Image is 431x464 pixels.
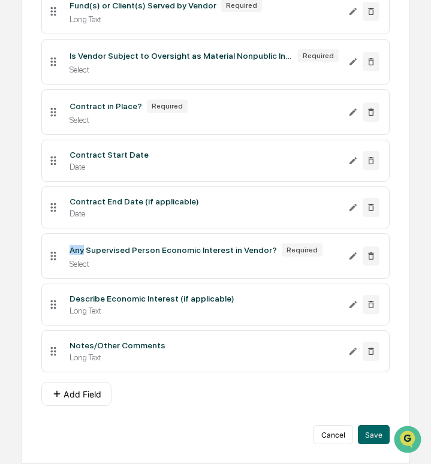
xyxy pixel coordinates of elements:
[70,14,339,24] div: Long Text
[348,52,358,71] button: Edit Is Vendor Subject to Oversight as Material Nonpublic Info Provider? field
[7,240,82,262] a: 🖐️Preclearance
[70,115,339,125] div: Select
[87,246,97,256] div: 🗄️
[70,1,216,10] div: Fund(s) or Client(s) Served by Vendor
[70,352,339,362] div: Long Text
[70,65,339,74] div: Select
[282,243,323,257] div: Required
[314,425,353,444] button: Cancel
[70,150,149,159] div: Contract Start Date
[348,151,358,170] button: Edit Contract Start Date field
[204,95,218,110] button: Start new chat
[348,342,358,361] button: Edit Notes/Other Comments field
[348,246,358,266] button: Edit Any Supervised Person Economic Interest in Vendor? field
[54,92,197,104] div: Start new chat
[70,259,339,269] div: Select
[25,92,47,113] img: 8933085812038_c878075ebb4cc5468115_72.jpg
[100,195,104,205] span: •
[24,164,34,173] img: 1746055101610-c473b297-6a78-478c-a979-82029cc54cd1
[41,382,111,406] button: Add Field
[37,163,97,173] span: [PERSON_NAME]
[348,295,358,314] button: Edit Describe Economic Interest (if applicable) field
[348,103,358,122] button: Edit Contract in Place? field
[348,198,358,217] button: Edit Contract End Date (if applicable) field
[106,163,131,173] span: [DATE]
[119,297,145,306] span: Pylon
[24,245,77,257] span: Preclearance
[70,341,165,350] div: Notes/Other Comments
[393,424,425,457] iframe: Open customer support
[358,425,390,444] button: Save
[12,152,31,171] img: Jack Rasmussen
[348,2,358,21] button: Edit Fund(s) or Client(s) Served by Vendor field
[70,51,293,61] div: Is Vendor Subject to Oversight as Material Nonpublic Info Provider?
[70,245,277,255] div: Any Supervised Person Economic Interest in Vendor?
[85,297,145,306] a: Powered byPylon
[54,104,165,113] div: We're available if you need us!
[70,294,234,303] div: Describe Economic Interest (if applicable)
[100,163,104,173] span: •
[12,246,22,256] div: 🖐️
[99,245,149,257] span: Attestations
[70,306,339,315] div: Long Text
[12,184,31,203] img: Cece Ferraez
[70,197,199,206] div: Contract End Date (if applicable)
[147,100,188,113] div: Required
[298,49,339,62] div: Required
[12,92,34,113] img: 1746055101610-c473b297-6a78-478c-a979-82029cc54cd1
[7,263,80,285] a: 🔎Data Lookup
[70,101,142,111] div: Contract in Place?
[70,209,339,218] div: Date
[186,131,218,145] button: See all
[12,269,22,279] div: 🔎
[12,25,218,44] p: How can we help?
[37,195,97,205] span: [PERSON_NAME]
[106,195,131,205] span: [DATE]
[82,240,153,262] a: 🗄️Attestations
[24,268,76,280] span: Data Lookup
[12,133,80,143] div: Past conversations
[70,162,339,171] div: Date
